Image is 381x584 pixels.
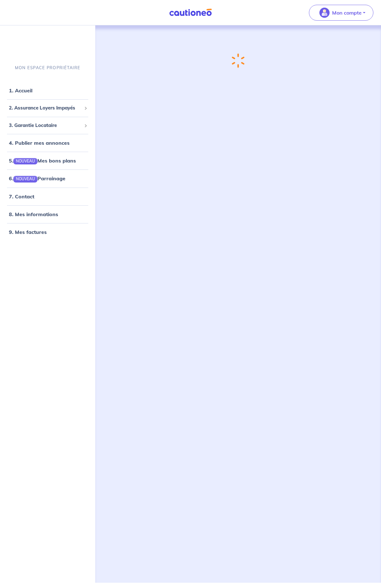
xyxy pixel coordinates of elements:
[167,9,214,17] img: Cautioneo
[3,172,93,185] div: 6.NOUVEAUParrainage
[319,8,330,18] img: illu_account_valid_menu.svg
[9,140,70,146] a: 4. Publier mes annonces
[9,175,65,182] a: 6.NOUVEAUParrainage
[15,65,80,71] p: MON ESPACE PROPRIÉTAIRE
[9,211,58,217] a: 8. Mes informations
[229,51,247,70] img: loading-spinner
[3,84,93,97] div: 1. Accueil
[9,193,34,200] a: 7. Contact
[3,154,93,167] div: 5.NOUVEAUMes bons plans
[309,5,373,21] button: illu_account_valid_menu.svgMon compte
[9,87,32,94] a: 1. Accueil
[9,157,76,164] a: 5.NOUVEAUMes bons plans
[9,104,82,112] span: 2. Assurance Loyers Impayés
[3,102,93,114] div: 2. Assurance Loyers Impayés
[3,208,93,221] div: 8. Mes informations
[3,136,93,149] div: 4. Publier mes annonces
[3,190,93,203] div: 7. Contact
[9,122,82,129] span: 3. Garantie Locataire
[9,229,47,235] a: 9. Mes factures
[3,119,93,132] div: 3. Garantie Locataire
[332,9,362,17] p: Mon compte
[3,226,93,238] div: 9. Mes factures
